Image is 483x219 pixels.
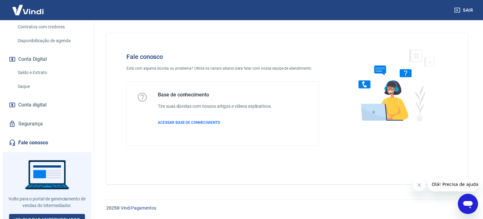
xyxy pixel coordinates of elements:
[126,53,319,61] h4: Fale conosco
[453,4,475,16] button: Sair
[8,136,86,150] a: Fale conosco
[458,194,478,214] iframe: Botão para abrir a janela de mensagens
[15,66,86,79] a: Saldo e Extrato
[121,205,156,210] a: Vindi Pagamentos
[428,177,478,191] iframe: Mensagem da empresa
[8,98,86,112] a: Conta digital
[158,120,272,125] a: ACESSAR BASE DE CONHECIMENTO
[8,0,48,20] img: Vindi
[4,4,53,9] span: Olá! Precisa de ajuda?
[8,52,86,66] button: Conta Digital
[15,20,86,33] a: Contratos com credores
[126,66,319,71] p: Está com alguma dúvida ou problema? Utilize os canais abaixo para falar com nossa equipe de atend...
[15,80,86,93] a: Saque
[413,179,425,191] iframe: Fechar mensagem
[158,92,272,98] h5: Base de conhecimento
[15,34,86,47] a: Disponibilização de agenda
[8,117,86,131] a: Segurança
[158,120,220,125] span: ACESSAR BASE DE CONHECIMENTO
[106,205,468,211] p: 2025 ©
[158,103,272,110] h6: Tire suas dúvidas com nossos artigos e vídeos explicativos.
[346,43,441,127] img: Fale conosco
[18,101,47,109] span: Conta digital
